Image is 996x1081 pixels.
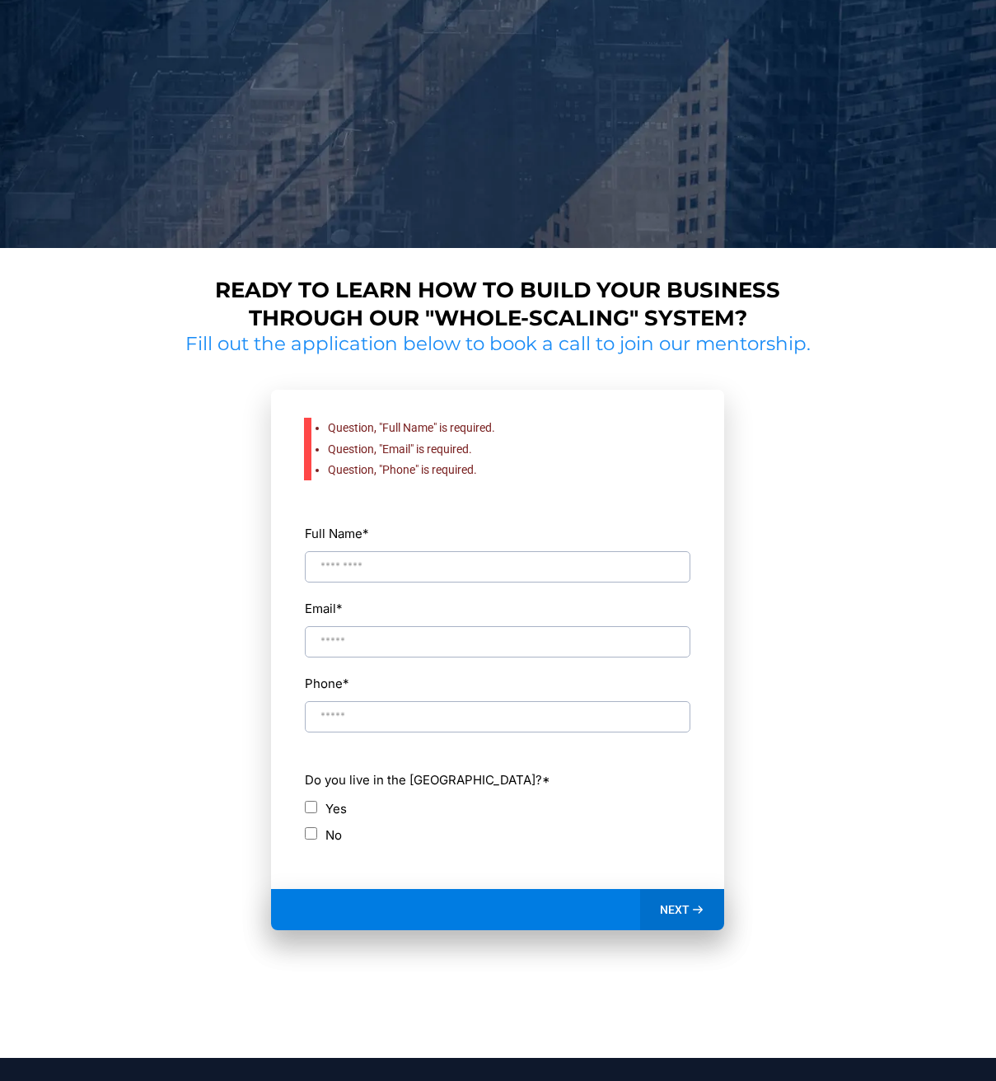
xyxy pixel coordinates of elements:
label: Email [305,597,343,620]
label: Phone [305,672,690,695]
span: NEXT [660,902,690,917]
span: Question, "Email" is required. [328,442,472,456]
span: Question, "Full Name" is required. [328,421,495,434]
label: Full Name [305,522,690,545]
h2: Fill out the application below to book a call to join our mentorship. [180,332,817,357]
label: Do you live in the [GEOGRAPHIC_DATA]? [305,769,690,791]
label: No [325,824,342,846]
label: Yes [325,798,347,820]
span: Question, "Phone" is required. [328,463,477,476]
strong: Ready to learn how to build your business through our "whole-scaling" system? [215,277,780,331]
